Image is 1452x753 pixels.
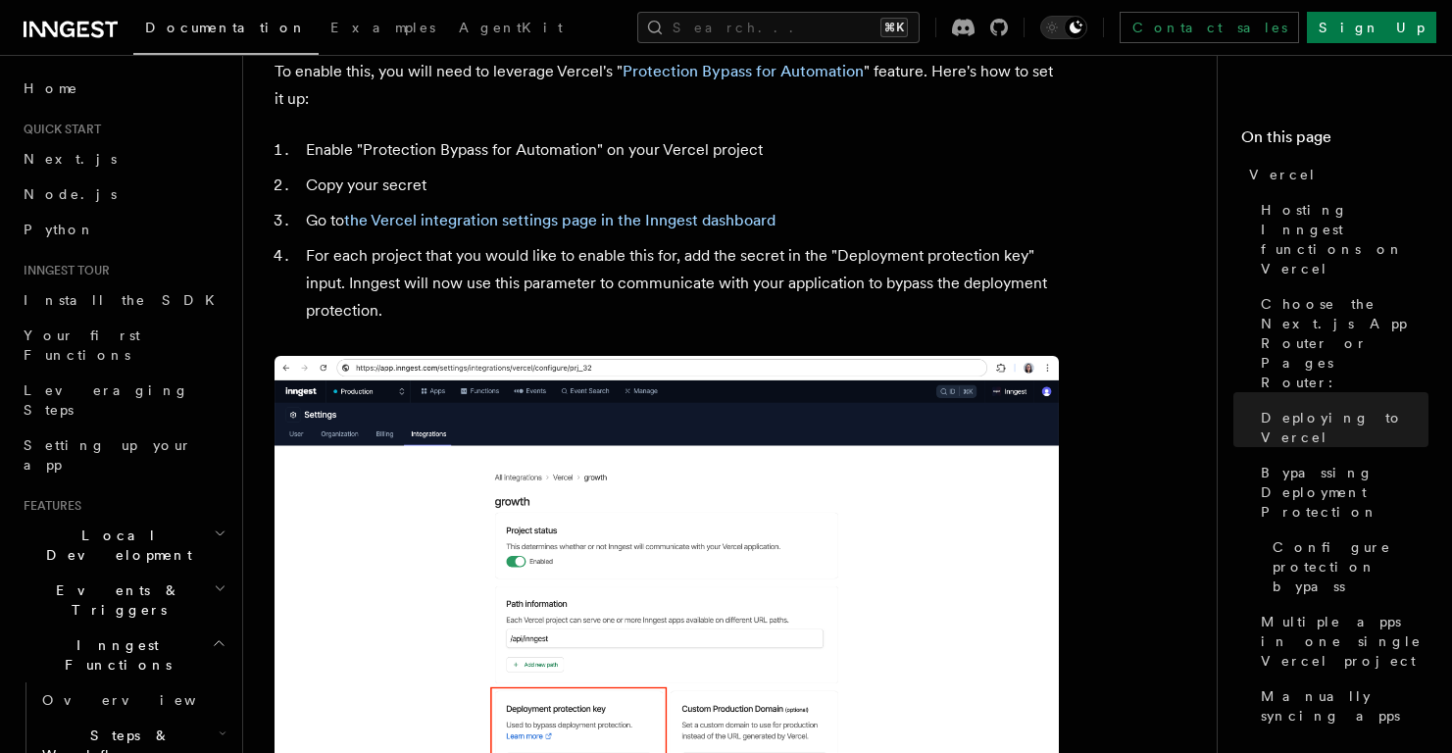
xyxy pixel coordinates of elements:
span: Choose the Next.js App Router or Pages Router: [1261,294,1428,392]
a: Overview [34,682,230,718]
a: Deploying to Vercel [1253,400,1428,455]
a: Bypassing Deployment Protection [1253,455,1428,529]
a: Protection Bypass for Automation [623,62,864,80]
a: Your first Functions [16,318,230,373]
li: Go to [300,207,1059,234]
span: Configure protection bypass [1273,537,1428,596]
span: Leveraging Steps [24,382,189,418]
p: To enable this, you will need to leverage Vercel's " " feature. Here's how to set it up: [275,58,1059,113]
span: Install the SDK [24,292,226,308]
span: Overview [42,692,244,708]
a: Next.js [16,141,230,176]
a: Contact sales [1120,12,1299,43]
kbd: ⌘K [880,18,908,37]
a: Hosting Inngest functions on Vercel [1253,192,1428,286]
span: Vercel [1249,165,1317,184]
span: AgentKit [459,20,563,35]
span: Python [24,222,95,237]
span: Inngest tour [16,263,110,278]
a: Home [16,71,230,106]
a: Multiple apps in one single Vercel project [1253,604,1428,678]
a: Choose the Next.js App Router or Pages Router: [1253,286,1428,400]
button: Toggle dark mode [1040,16,1087,39]
li: Enable "Protection Bypass for Automation" on your Vercel project [300,136,1059,164]
button: Events & Triggers [16,573,230,627]
a: Documentation [133,6,319,55]
span: Hosting Inngest functions on Vercel [1261,200,1428,278]
a: Node.js [16,176,230,212]
span: Bypassing Deployment Protection [1261,463,1428,522]
a: Vercel [1241,157,1428,192]
a: Sign Up [1307,12,1436,43]
button: Search...⌘K [637,12,920,43]
span: Deploying to Vercel [1261,408,1428,447]
span: Node.js [24,186,117,202]
a: Install the SDK [16,282,230,318]
a: the Vercel integration settings page in the Inngest dashboard [344,211,776,229]
span: Features [16,498,81,514]
span: Your first Functions [24,327,140,363]
h4: On this page [1241,125,1428,157]
a: AgentKit [447,6,575,53]
li: For each project that you would like to enable this for, add the secret in the "Deployment protec... [300,242,1059,325]
button: Local Development [16,518,230,573]
a: Python [16,212,230,247]
span: Next.js [24,151,117,167]
span: Inngest Functions [16,635,212,675]
span: Examples [330,20,435,35]
a: Configure protection bypass [1265,529,1428,604]
span: Documentation [145,20,307,35]
span: Home [24,78,78,98]
span: Quick start [16,122,101,137]
span: Multiple apps in one single Vercel project [1261,612,1428,671]
a: Manually syncing apps [1253,678,1428,733]
a: Leveraging Steps [16,373,230,427]
a: Examples [319,6,447,53]
span: Setting up your app [24,437,192,473]
a: Setting up your app [16,427,230,482]
span: Local Development [16,526,214,565]
button: Inngest Functions [16,627,230,682]
span: Events & Triggers [16,580,214,620]
span: Manually syncing apps [1261,686,1428,726]
li: Copy your secret [300,172,1059,199]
